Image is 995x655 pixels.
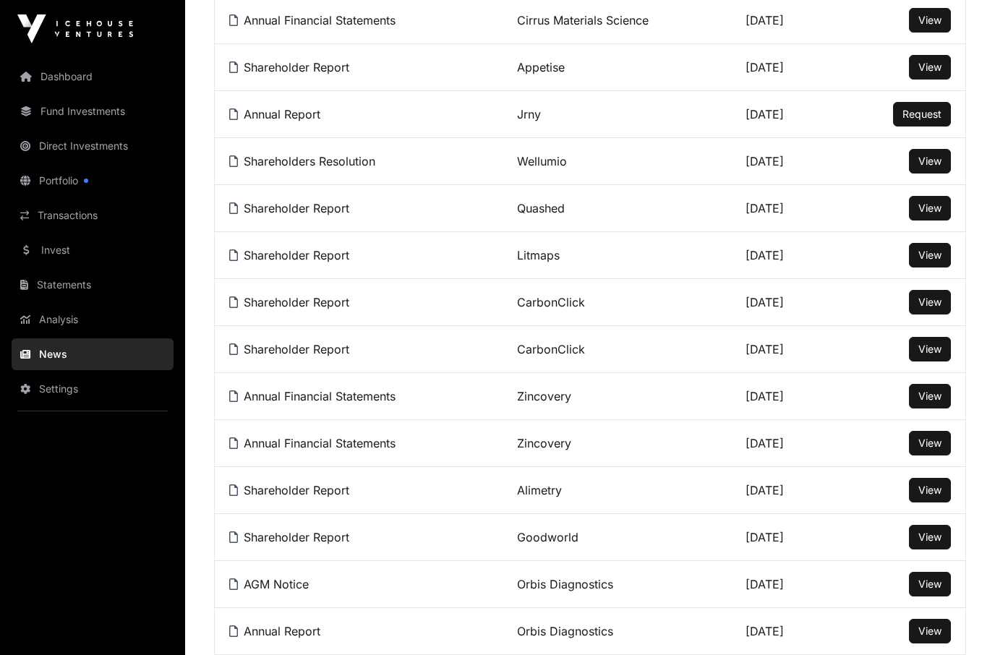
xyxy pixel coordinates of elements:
[731,514,842,561] td: [DATE]
[909,243,951,267] button: View
[229,13,396,27] a: Annual Financial Statements
[12,269,174,301] a: Statements
[909,619,951,643] button: View
[918,155,941,167] span: View
[909,572,951,596] button: View
[12,338,174,370] a: News
[731,467,842,514] td: [DATE]
[517,295,585,309] a: CarbonClick
[918,60,941,74] a: View
[918,342,941,356] a: View
[918,531,941,543] span: View
[731,373,842,420] td: [DATE]
[229,295,349,309] a: Shareholder Report
[517,530,578,544] a: Goodworld
[517,577,613,591] a: Orbis Diagnostics
[517,342,585,356] a: CarbonClick
[918,154,941,168] a: View
[229,483,349,497] a: Shareholder Report
[731,91,842,138] td: [DATE]
[918,625,941,637] span: View
[918,296,941,308] span: View
[918,530,941,544] a: View
[902,107,941,121] a: Request
[731,232,842,279] td: [DATE]
[918,202,941,214] span: View
[229,436,396,450] a: Annual Financial Statements
[517,389,571,403] a: Zincovery
[229,389,396,403] a: Annual Financial Statements
[909,196,951,221] button: View
[918,248,941,262] a: View
[909,290,951,314] button: View
[12,234,174,266] a: Invest
[909,384,951,408] button: View
[731,185,842,232] td: [DATE]
[918,201,941,215] a: View
[229,107,320,121] a: Annual Report
[517,154,567,168] a: Wellumio
[909,525,951,549] button: View
[229,60,349,74] a: Shareholder Report
[229,248,349,262] a: Shareholder Report
[12,95,174,127] a: Fund Investments
[229,342,349,356] a: Shareholder Report
[918,436,941,450] a: View
[923,586,995,655] iframe: Chat Widget
[12,130,174,162] a: Direct Investments
[918,14,941,26] span: View
[918,295,941,309] a: View
[902,108,941,120] span: Request
[918,389,941,403] a: View
[918,343,941,355] span: View
[229,530,349,544] a: Shareholder Report
[517,436,571,450] a: Zincovery
[731,44,842,91] td: [DATE]
[12,200,174,231] a: Transactions
[918,483,941,497] a: View
[12,373,174,405] a: Settings
[517,483,562,497] a: Alimetry
[17,14,133,43] img: Icehouse Ventures Logo
[918,249,941,261] span: View
[517,107,541,121] a: Jrny
[229,577,309,591] a: AGM Notice
[909,431,951,455] button: View
[909,8,951,33] button: View
[918,437,941,449] span: View
[229,154,375,168] a: Shareholders Resolution
[517,60,565,74] a: Appetise
[918,577,941,591] a: View
[918,61,941,73] span: View
[12,61,174,93] a: Dashboard
[918,484,941,496] span: View
[909,337,951,361] button: View
[918,390,941,402] span: View
[229,624,320,638] a: Annual Report
[918,578,941,590] span: View
[731,326,842,373] td: [DATE]
[517,624,613,638] a: Orbis Diagnostics
[12,165,174,197] a: Portfolio
[731,138,842,185] td: [DATE]
[918,624,941,638] a: View
[731,608,842,655] td: [DATE]
[731,561,842,608] td: [DATE]
[909,55,951,80] button: View
[517,13,649,27] a: Cirrus Materials Science
[909,478,951,502] button: View
[909,149,951,174] button: View
[731,279,842,326] td: [DATE]
[12,304,174,335] a: Analysis
[731,420,842,467] td: [DATE]
[517,201,565,215] a: Quashed
[517,248,560,262] a: Litmaps
[893,102,951,127] button: Request
[229,201,349,215] a: Shareholder Report
[918,13,941,27] a: View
